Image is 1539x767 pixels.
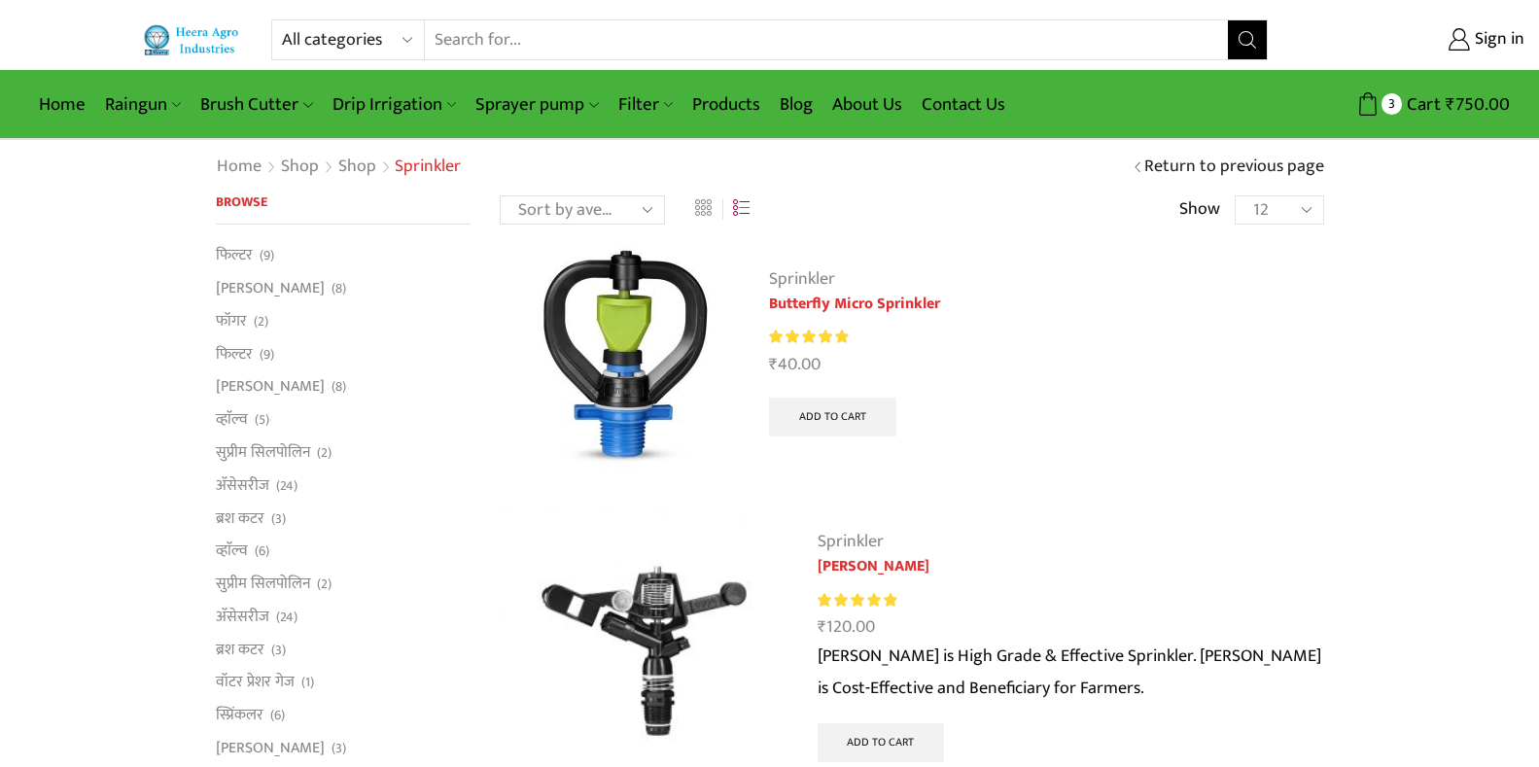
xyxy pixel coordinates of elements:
a: फिल्टर [216,244,253,271]
h1: Sprinkler [395,157,461,178]
a: ब्रश कटर [216,633,264,666]
span: Show [1179,197,1220,223]
nav: Breadcrumb [216,155,461,180]
a: व्हाॅल्व [216,535,248,568]
span: ₹ [818,612,826,642]
a: Sprinkler [769,264,835,294]
input: Search for... [425,20,1228,59]
div: Rated 5.00 out of 5 [769,327,848,347]
span: (1) [301,673,314,692]
button: Search button [1228,20,1267,59]
a: [PERSON_NAME] [216,272,325,305]
span: (2) [317,443,332,463]
span: (9) [260,246,274,265]
bdi: 40.00 [769,350,821,379]
span: (8) [332,377,346,397]
a: Drip Irrigation [323,82,466,127]
a: Products [682,82,770,127]
a: Home [216,155,262,180]
span: (6) [270,706,285,725]
span: (3) [271,509,286,529]
span: ₹ [769,350,778,379]
span: Sign in [1470,27,1524,52]
span: (3) [332,739,346,758]
span: Rated out of 5 [818,590,896,610]
a: सुप्रीम सिलपोलिन [216,436,310,469]
a: ब्रश कटर [216,502,264,535]
select: Shop order [500,195,665,225]
a: अ‍ॅसेसरीज [216,600,269,633]
a: व्हाॅल्व [216,403,248,436]
a: Filter [609,82,682,127]
div: Rated 5.00 out of 5 [818,590,896,610]
a: [PERSON_NAME] [216,370,325,403]
a: [PERSON_NAME] [216,732,325,765]
a: सुप्रीम सिलपोलिन [216,568,310,601]
span: (6) [255,541,269,561]
a: Brush Cutter [191,82,322,127]
span: (9) [260,345,274,365]
span: Cart [1402,91,1441,118]
a: About Us [822,82,912,127]
a: Return to previous page [1144,155,1324,180]
a: Sprayer pump [466,82,608,127]
a: Shop [280,155,320,180]
a: Home [29,82,95,127]
a: वॉटर प्रेशर गेज [216,666,295,699]
a: Butterfly Micro Sprinkler [769,293,1186,316]
a: Add to cart: “Butterfly Micro Sprinkler” [769,398,896,436]
a: Sign in [1297,22,1524,57]
div: [PERSON_NAME] is High Grade & Effective Sprinkler. [PERSON_NAME] is Cost-Effective and Beneficiar... [818,641,1324,704]
bdi: 120.00 [818,612,875,642]
span: (5) [255,410,269,430]
a: Sprinkler [818,527,884,556]
bdi: 750.00 [1446,89,1510,120]
span: 3 [1382,93,1402,114]
span: (8) [332,279,346,298]
a: [PERSON_NAME] [818,555,1324,578]
a: Shop [337,155,377,180]
a: Raingun [95,82,191,127]
a: Contact Us [912,82,1015,127]
span: ₹ [1446,89,1455,120]
span: (24) [276,608,297,627]
span: Browse [216,191,267,213]
a: Blog [770,82,822,127]
img: Butterfly Micro Sprinkler [500,236,740,476]
span: (2) [254,312,268,331]
span: (24) [276,476,297,496]
a: फिल्टर [216,337,253,370]
span: (2) [317,575,332,594]
a: अ‍ॅसेसरीज [216,469,269,502]
span: (3) [271,641,286,660]
a: फॉगर [216,304,247,337]
a: Add to cart: “Saras Sprinkler” [818,723,945,762]
a: 3 Cart ₹750.00 [1287,87,1510,122]
span: Rated out of 5 [769,327,848,347]
a: स्प्रिंकलर [216,699,263,732]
